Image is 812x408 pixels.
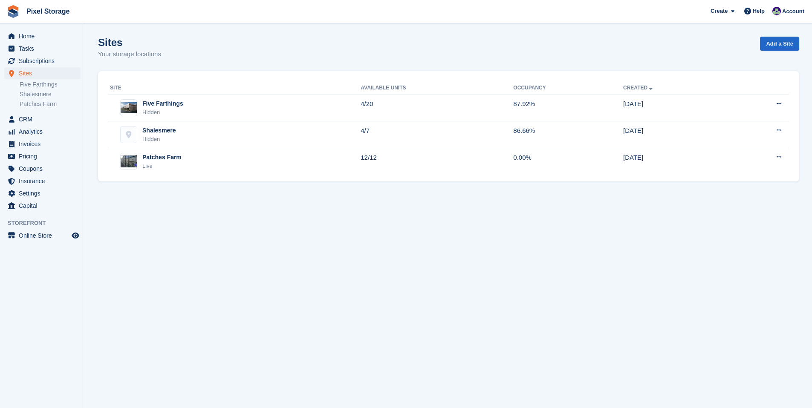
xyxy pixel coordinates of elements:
[121,102,137,113] img: Image of Five Farthings site
[4,138,81,150] a: menu
[19,175,70,187] span: Insurance
[23,4,73,18] a: Pixel Storage
[513,148,623,175] td: 0.00%
[19,200,70,212] span: Capital
[121,155,137,168] img: Image of Patches Farm site
[19,113,70,125] span: CRM
[19,163,70,175] span: Coupons
[4,126,81,138] a: menu
[513,81,623,95] th: Occupancy
[4,175,81,187] a: menu
[361,121,513,148] td: 4/7
[98,37,161,48] h1: Sites
[19,55,70,67] span: Subscriptions
[623,121,728,148] td: [DATE]
[19,67,70,79] span: Sites
[4,163,81,175] a: menu
[772,7,781,15] img: Ed Simpson
[19,43,70,55] span: Tasks
[121,126,137,143] img: Shalesmere site image placeholder
[753,7,765,15] span: Help
[142,162,182,170] div: Live
[142,135,176,144] div: Hidden
[513,95,623,121] td: 87.92%
[623,95,728,121] td: [DATE]
[4,43,81,55] a: menu
[108,81,361,95] th: Site
[142,108,183,117] div: Hidden
[4,187,81,199] a: menu
[4,67,81,79] a: menu
[19,150,70,162] span: Pricing
[623,148,728,175] td: [DATE]
[70,230,81,241] a: Preview store
[4,30,81,42] a: menu
[361,95,513,121] td: 4/20
[142,99,183,108] div: Five Farthings
[20,90,81,98] a: Shalesmere
[19,126,70,138] span: Analytics
[4,150,81,162] a: menu
[98,49,161,59] p: Your storage locations
[760,37,799,51] a: Add a Site
[4,113,81,125] a: menu
[20,100,81,108] a: Patches Farm
[361,81,513,95] th: Available Units
[4,200,81,212] a: menu
[4,55,81,67] a: menu
[19,138,70,150] span: Invoices
[711,7,728,15] span: Create
[361,148,513,175] td: 12/12
[142,153,182,162] div: Patches Farm
[7,5,20,18] img: stora-icon-8386f47178a22dfd0bd8f6a31ec36ba5ce8667c1dd55bd0f319d3a0aa187defe.svg
[782,7,804,16] span: Account
[623,85,654,91] a: Created
[8,219,85,227] span: Storefront
[19,187,70,199] span: Settings
[4,230,81,241] a: menu
[142,126,176,135] div: Shalesmere
[19,230,70,241] span: Online Store
[513,121,623,148] td: 86.66%
[19,30,70,42] span: Home
[20,80,81,89] a: Five Farthings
